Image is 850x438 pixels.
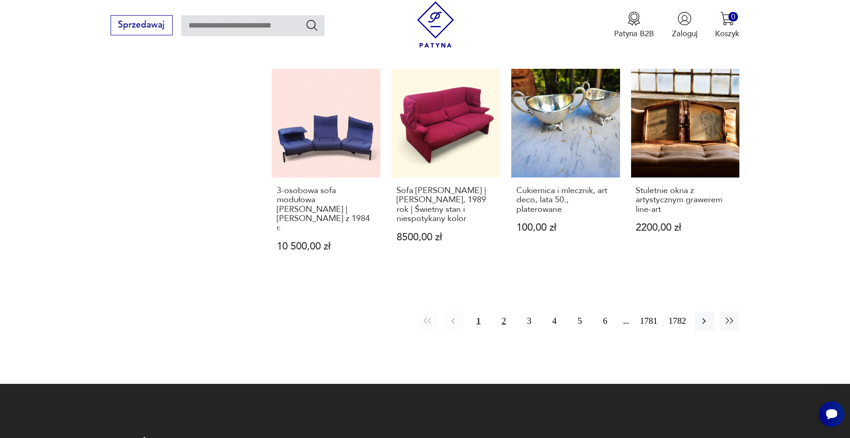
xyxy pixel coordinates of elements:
p: Koszyk [715,28,739,39]
img: Ikona koszyka [720,11,734,26]
button: 6 [595,311,615,331]
h3: Sofa [PERSON_NAME] | [PERSON_NAME], 1989 rok | Świetny stan i niespotykany kolor [397,186,495,224]
button: 1 [469,311,488,331]
img: Patyna - sklep z meblami i dekoracjami vintage [413,1,459,48]
a: Stuletnie okna z artystycznym grawerem line-artStuletnie okna z artystycznym grawerem line-art220... [631,69,740,273]
h3: 3-osobowa sofa modułowa [PERSON_NAME] | [PERSON_NAME] z 1984 r. [277,186,375,233]
p: 10 500,00 zł [277,242,375,251]
button: Patyna B2B [614,11,654,39]
button: 2 [494,311,514,331]
img: Ikonka użytkownika [677,11,692,26]
h3: Stuletnie okna z artystycznym grawerem line-art [636,186,734,214]
button: 4 [545,311,565,331]
a: Cukiernica i mlecznik, art deco, lata 50., platerowaneCukiernica i mlecznik, art deco, lata 50., ... [511,69,620,273]
button: 3 [519,311,539,331]
p: 100,00 zł [516,223,615,233]
a: Ikona medaluPatyna B2B [614,11,654,39]
button: Sprzedawaj [111,15,173,35]
img: Ikona medalu [627,11,641,26]
div: 0 [728,12,738,22]
p: 8500,00 zł [397,233,495,242]
a: Sprzedawaj [111,22,173,29]
button: 1781 [637,311,660,331]
button: 5 [570,311,590,331]
a: Sofa Cassina Portovenere | Vico Magistretti, 1989 rok | Świetny stan i niespotykany kolorSofa [PE... [391,69,500,273]
button: Zaloguj [672,11,698,39]
a: 3-osobowa sofa modułowa Cassina Veranda | Vico Magistretti z 1984 r.3-osobowa sofa modułowa [PERS... [272,69,380,273]
p: Patyna B2B [614,28,654,39]
iframe: Smartsupp widget button [819,401,844,427]
p: Zaloguj [672,28,698,39]
p: 2200,00 zł [636,223,734,233]
h3: Cukiernica i mlecznik, art deco, lata 50., platerowane [516,186,615,214]
button: 1782 [666,311,689,331]
button: Szukaj [305,18,319,32]
button: 0Koszyk [715,11,739,39]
